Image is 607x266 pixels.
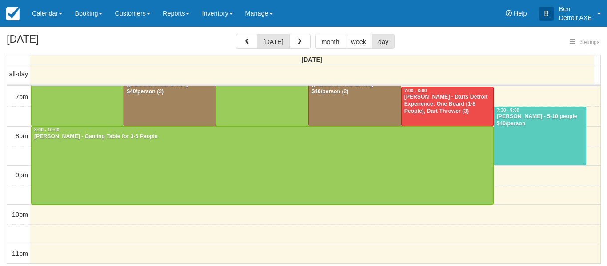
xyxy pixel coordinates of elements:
h2: [DATE] [7,34,119,50]
div: B [539,7,554,21]
div: [PERSON_NAME] - Gaming Table for 3-6 People [34,133,491,140]
span: Help [514,10,527,17]
span: 7pm [16,93,28,100]
a: 8:00 - 10:00[PERSON_NAME] - Gaming Table for 3-6 People [31,126,494,205]
span: 8:00 - 10:00 [34,127,60,132]
p: Ben [559,4,592,13]
div: [PERSON_NAME] - 5-10 people $40/person [496,113,583,127]
button: Settings [564,36,605,49]
span: 11pm [12,250,28,257]
i: Help [506,10,512,16]
div: [PERSON_NAME] - Darts Detroit Experience: One Board (1-8 People), Dart Thrower (3) [404,94,491,115]
span: [DATE] [301,56,323,63]
span: 10pm [12,211,28,218]
a: [PERSON_NAME] - 1-4 people ([GEOGRAPHIC_DATA]) $40/person (2) [124,67,216,127]
button: month [315,34,346,49]
button: [DATE] [257,34,289,49]
span: Settings [580,39,599,45]
span: 8pm [16,132,28,139]
span: 7:00 - 8:00 [404,88,427,93]
span: 9pm [16,171,28,179]
span: 7:30 - 9:00 [497,108,519,113]
a: [PERSON_NAME] - 1-4 people ([GEOGRAPHIC_DATA]) $40/person (2) [308,67,401,127]
p: Detroit AXE [559,13,592,22]
button: week [345,34,372,49]
img: checkfront-main-nav-mini-logo.png [6,7,20,20]
a: 7:30 - 9:00[PERSON_NAME] - 5-10 people $40/person [494,107,586,166]
a: 7:00 - 8:00[PERSON_NAME] - Darts Detroit Experience: One Board (1-8 People), Dart Thrower (3) [401,87,494,126]
button: day [372,34,395,49]
span: all-day [9,71,28,78]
